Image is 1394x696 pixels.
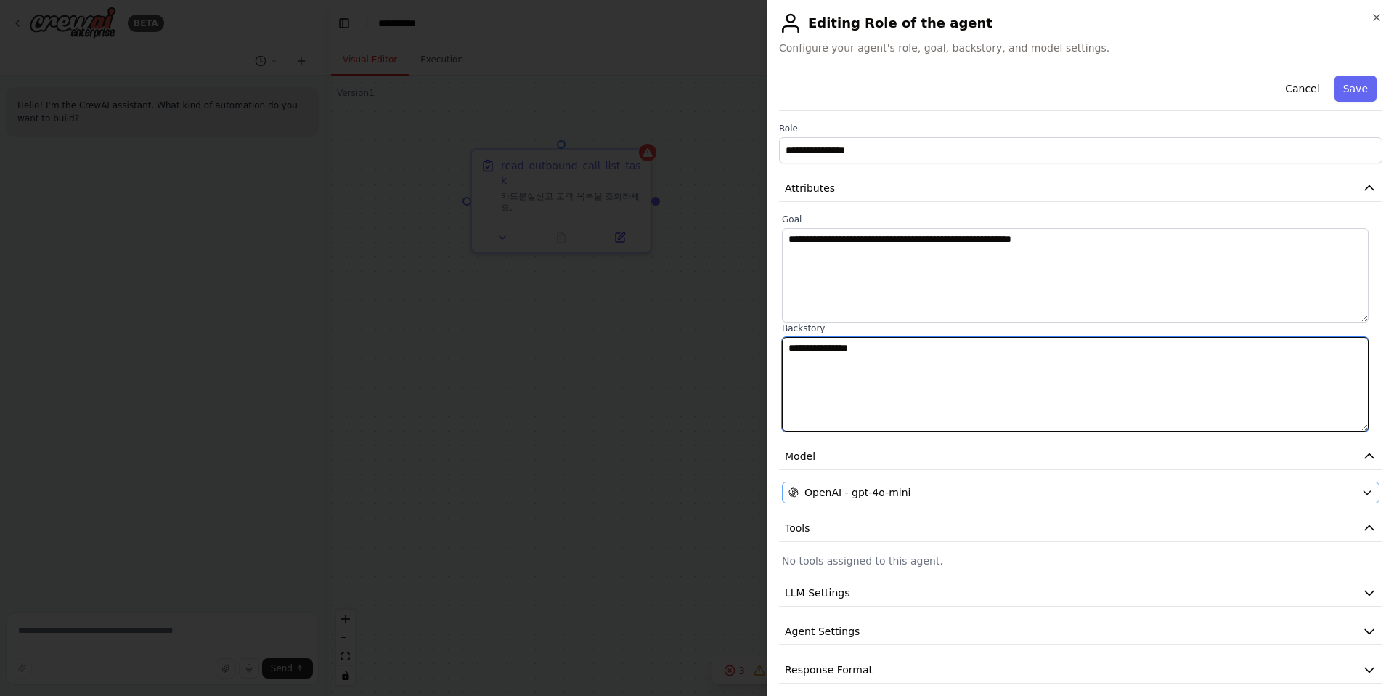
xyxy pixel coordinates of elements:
span: Attributes [785,181,835,195]
button: LLM Settings [779,580,1382,607]
button: Attributes [779,175,1382,202]
p: No tools assigned to this agent. [782,554,1379,568]
button: Cancel [1276,76,1328,102]
button: Model [779,443,1382,470]
label: Goal [782,214,1379,225]
h2: Editing Role of the agent [779,12,1382,35]
span: Tools [785,521,810,535]
span: Configure your agent's role, goal, backstory, and model settings. [779,41,1382,55]
button: Agent Settings [779,618,1382,645]
span: OpenAI - gpt-4o-mini [804,485,910,500]
span: Agent Settings [785,624,860,639]
span: Response Format [785,663,873,677]
span: LLM Settings [785,586,850,600]
button: OpenAI - gpt-4o-mini [782,482,1379,503]
button: Tools [779,515,1382,542]
label: Backstory [782,323,1379,334]
button: Save [1334,76,1377,102]
button: Response Format [779,657,1382,684]
span: Model [785,449,815,464]
label: Role [779,123,1382,134]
